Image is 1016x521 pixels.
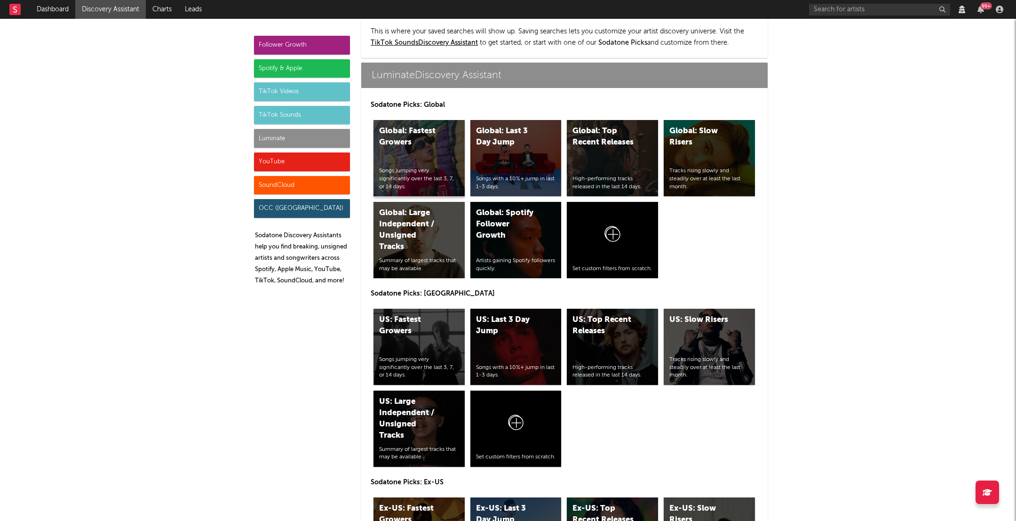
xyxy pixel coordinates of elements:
[371,40,478,46] a: TikTok SoundsDiscovery Assistant
[664,309,755,385] a: US: Slow RisersTracks rising slowly and steadily over at least the last month.
[669,167,749,191] div: Tracks rising slowly and steadily over at least the last month.
[669,356,749,379] div: Tracks rising slowly and steadily over at least the last month.
[476,314,540,337] div: US: Last 3 Day Jump
[567,309,658,385] a: US: Top Recent ReleasesHigh-performing tracks released in the last 14 days.
[476,175,556,191] div: Songs with a 10%+ jump in last 1-3 days.
[373,391,465,467] a: US: Large Independent / Unsigned TracksSummary of largest tracks that may be available.
[379,167,459,191] div: Songs jumping very significantly over the last 3, 7, or 14 days.
[379,314,443,337] div: US: Fastest Growers
[470,202,562,278] a: Global: Spotify Follower GrowthArtists gaining Spotify followers quickly.
[379,446,459,462] div: Summary of largest tracks that may be available.
[572,364,652,380] div: High-performing tracks released in the last 14 days.
[977,6,984,13] button: 99+
[254,152,350,171] div: YouTube
[254,176,350,195] div: SoundCloud
[572,314,636,337] div: US: Top Recent Releases
[669,314,733,326] div: US: Slow Risers
[361,63,768,88] a: LuminateDiscovery Assistant
[373,120,465,196] a: Global: Fastest GrowersSongs jumping very significantly over the last 3, 7, or 14 days.
[567,120,658,196] a: Global: Top Recent ReleasesHigh-performing tracks released in the last 14 days.
[371,26,758,48] p: This is where your saved searches will show up. Saving searches lets you customize your artist di...
[254,59,350,78] div: Spotify & Apple
[598,40,647,46] span: Sodatone Picks
[476,208,540,241] div: Global: Spotify Follower Growth
[379,257,459,273] div: Summary of largest tracks that may be available.
[373,309,465,385] a: US: Fastest GrowersSongs jumping very significantly over the last 3, 7, or 14 days.
[371,477,758,488] p: Sodatone Picks: Ex-US
[379,356,459,379] div: Songs jumping very significantly over the last 3, 7, or 14 days.
[572,126,636,148] div: Global: Top Recent Releases
[567,202,658,278] a: Set custom filters from scratch.
[476,257,556,273] div: Artists gaining Spotify followers quickly.
[980,2,992,9] div: 99 +
[254,36,350,55] div: Follower Growth
[379,126,443,148] div: Global: Fastest Growers
[572,175,652,191] div: High-performing tracks released in the last 14 days.
[669,126,733,148] div: Global: Slow Risers
[664,120,755,196] a: Global: Slow RisersTracks rising slowly and steadily over at least the last month.
[476,364,556,380] div: Songs with a 10%+ jump in last 1-3 days.
[470,391,562,467] a: Set custom filters from scratch.
[379,208,443,253] div: Global: Large Independent / Unsigned Tracks
[470,309,562,385] a: US: Last 3 Day JumpSongs with a 10%+ jump in last 1-3 days.
[373,202,465,278] a: Global: Large Independent / Unsigned TracksSummary of largest tracks that may be available.
[254,199,350,218] div: OCC ([GEOGRAPHIC_DATA])
[476,126,540,148] div: Global: Last 3 Day Jump
[371,288,758,299] p: Sodatone Picks: [GEOGRAPHIC_DATA]
[255,230,350,287] p: Sodatone Discovery Assistants help you find breaking, unsigned artists and songwriters across Spo...
[379,396,443,441] div: US: Large Independent / Unsigned Tracks
[254,106,350,125] div: TikTok Sounds
[809,4,950,16] input: Search for artists
[470,120,562,196] a: Global: Last 3 Day JumpSongs with a 10%+ jump in last 1-3 days.
[254,129,350,148] div: Luminate
[254,82,350,101] div: TikTok Videos
[476,453,556,461] div: Set custom filters from scratch.
[572,265,652,273] div: Set custom filters from scratch.
[371,99,758,111] p: Sodatone Picks: Global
